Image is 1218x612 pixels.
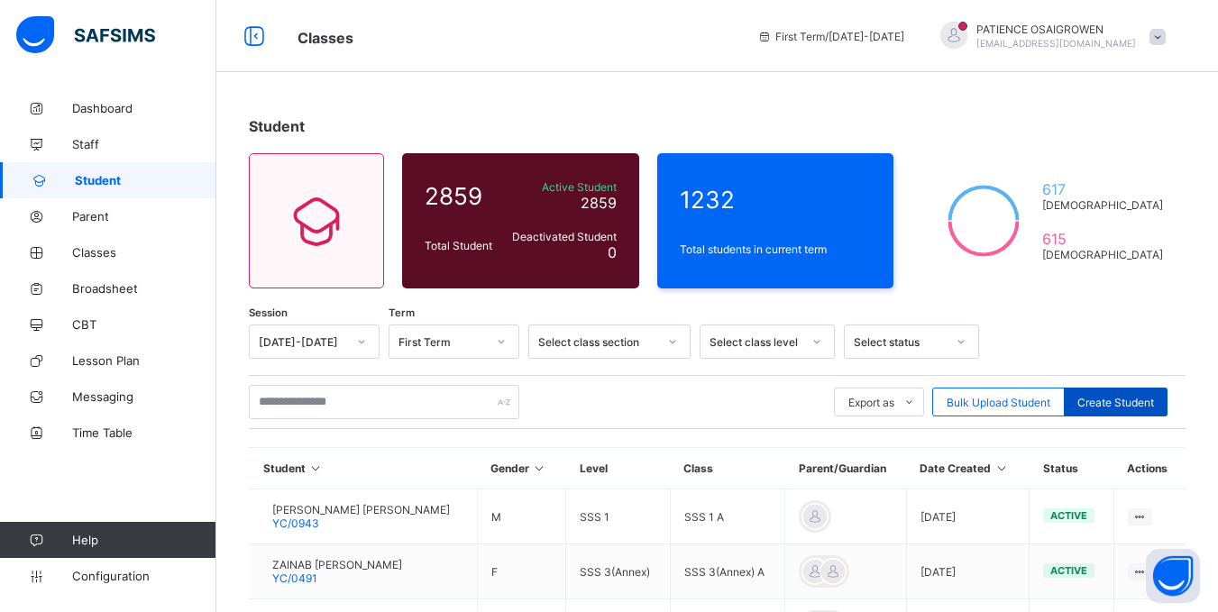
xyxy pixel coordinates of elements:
div: Select class section [538,335,657,349]
td: [DATE] [906,544,1030,599]
th: Level [566,448,671,489]
div: [DATE]-[DATE] [259,335,346,349]
span: 617 [1042,180,1163,198]
span: Broadsheet [72,281,216,296]
span: Help [72,533,215,547]
span: Session [249,306,288,319]
th: Gender [477,448,565,489]
span: Term [389,306,415,319]
span: Lesson Plan [72,353,216,368]
th: Student [250,448,478,489]
span: Total students in current term [680,242,872,256]
span: Classes [72,245,216,260]
span: Time Table [72,425,216,440]
span: [DEMOGRAPHIC_DATA] [1042,198,1163,212]
span: Staff [72,137,216,151]
td: SSS 3(Annex) A [670,544,784,599]
div: Total Student [420,234,504,257]
i: Sort in Ascending Order [994,461,1009,475]
i: Sort in Ascending Order [308,461,324,475]
span: 0 [608,243,617,261]
span: Student [75,173,216,187]
span: Create Student [1077,396,1154,409]
span: [DEMOGRAPHIC_DATA] [1042,248,1163,261]
img: safsims [16,16,155,54]
span: ZAINAB [PERSON_NAME] [272,558,402,571]
i: Sort in Ascending Order [532,461,547,475]
td: SSS 1 [566,489,671,544]
span: Classes [298,29,353,47]
span: active [1050,509,1087,522]
td: F [477,544,565,599]
span: active [1050,564,1087,577]
span: 2859 [581,194,617,212]
span: Messaging [72,389,216,404]
span: Deactivated Student [508,230,617,243]
td: [DATE] [906,489,1030,544]
th: Parent/Guardian [785,448,907,489]
th: Date Created [906,448,1030,489]
span: Export as [848,396,894,409]
span: 1232 [680,186,872,214]
td: SSS 3(Annex) [566,544,671,599]
span: 2859 [425,182,499,210]
span: session/term information [757,30,904,43]
div: Select status [854,335,946,349]
span: YC/0943 [272,516,319,530]
span: CBT [72,317,216,332]
span: YC/0491 [272,571,317,585]
div: First Term [398,335,486,349]
span: Dashboard [72,101,216,115]
div: Select class level [710,335,801,349]
th: Class [670,448,784,489]
span: Parent [72,209,216,224]
th: Actions [1113,448,1186,489]
span: 615 [1042,230,1163,248]
span: Student [249,117,305,135]
span: Bulk Upload Student [947,396,1050,409]
span: [EMAIL_ADDRESS][DOMAIN_NAME] [976,38,1136,49]
button: Open asap [1146,549,1200,603]
span: [PERSON_NAME] [PERSON_NAME] [272,503,450,516]
span: Configuration [72,569,215,583]
div: PATIENCEOSAIGROWEN [922,22,1175,51]
span: Active Student [508,180,617,194]
th: Status [1030,448,1113,489]
td: M [477,489,565,544]
td: SSS 1 A [670,489,784,544]
span: PATIENCE OSAIGROWEN [976,23,1136,36]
